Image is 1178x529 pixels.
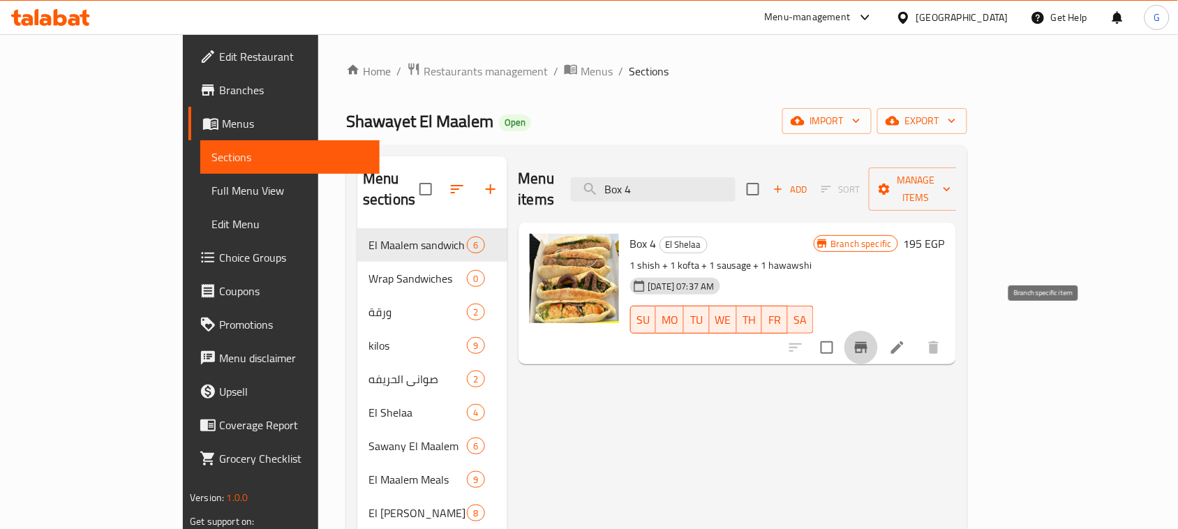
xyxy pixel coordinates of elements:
[889,339,906,356] a: Edit menu item
[467,270,484,287] div: items
[812,179,869,200] span: Select section first
[219,417,368,433] span: Coverage Report
[211,182,368,199] span: Full Menu View
[188,274,380,308] a: Coupons
[630,257,814,274] p: 1 shish + 1 kofta + 1 sausage + 1 hawawshi
[468,339,484,352] span: 9
[826,237,897,251] span: Branch specific
[188,308,380,341] a: Promotions
[219,350,368,366] span: Menu disclaimer
[346,62,967,80] nav: breadcrumb
[738,174,768,204] span: Select section
[684,306,710,334] button: TU
[368,404,467,421] span: El Shelaa
[659,237,708,253] div: El Shelaa
[368,304,467,320] div: ورقة
[643,280,720,293] span: [DATE] 07:37 AM
[227,489,248,507] span: 1.0.0
[888,112,956,130] span: export
[468,406,484,419] span: 4
[188,408,380,442] a: Coverage Report
[468,239,484,252] span: 6
[357,262,507,295] div: Wrap Sandwiches0
[357,329,507,362] div: kilos9
[222,115,368,132] span: Menus
[368,438,467,454] span: Sawany El Maalem
[357,295,507,329] div: ورقة2
[368,270,467,287] div: Wrap Sandwiches
[468,507,484,520] span: 8
[368,505,467,521] div: El Maalem Mazza
[407,62,548,80] a: Restaurants management
[368,505,467,521] span: El [PERSON_NAME]
[793,310,808,330] span: SA
[1154,10,1160,25] span: G
[629,63,669,80] span: Sections
[468,272,484,285] span: 0
[630,233,657,254] span: Box 4
[788,306,814,334] button: SA
[219,383,368,400] span: Upsell
[917,331,950,364] button: delete
[812,333,842,362] span: Select to update
[396,63,401,80] li: /
[467,337,484,354] div: items
[468,473,484,486] span: 9
[200,207,380,241] a: Edit Menu
[467,371,484,387] div: items
[468,373,484,386] span: 2
[630,306,657,334] button: SU
[211,216,368,232] span: Edit Menu
[499,117,531,128] span: Open
[553,63,558,80] li: /
[765,9,851,26] div: Menu-management
[467,237,484,253] div: items
[916,10,1008,25] div: [GEOGRAPHIC_DATA]
[219,316,368,333] span: Promotions
[188,375,380,408] a: Upsell
[467,438,484,454] div: items
[762,306,788,334] button: FR
[357,228,507,262] div: El Maalem sandwich6
[368,371,467,387] span: صوانى الحريفه
[689,310,704,330] span: TU
[880,172,951,207] span: Manage items
[877,108,967,134] button: export
[530,234,619,323] img: Box 4
[904,234,945,253] h6: 195 EGP
[869,167,962,211] button: Manage items
[219,48,368,65] span: Edit Restaurant
[368,237,467,253] span: El Maalem sandwich
[188,442,380,475] a: Grocery Checklist
[188,107,380,140] a: Menus
[368,471,467,488] span: El Maalem Meals
[662,310,678,330] span: MO
[581,63,613,80] span: Menus
[190,489,224,507] span: Version:
[188,73,380,107] a: Branches
[468,306,484,319] span: 2
[656,306,684,334] button: MO
[424,63,548,80] span: Restaurants management
[467,404,484,421] div: items
[188,40,380,73] a: Edit Restaurant
[411,174,440,204] span: Select all sections
[710,306,737,334] button: WE
[200,174,380,207] a: Full Menu View
[200,140,380,174] a: Sections
[793,112,860,130] span: import
[357,362,507,396] div: صوانى الحريفه2
[467,505,484,521] div: items
[368,337,467,354] span: kilos
[357,463,507,496] div: El Maalem Meals9
[363,168,419,210] h2: Menu sections
[467,471,484,488] div: items
[564,62,613,80] a: Menus
[219,450,368,467] span: Grocery Checklist
[743,310,757,330] span: TH
[188,341,380,375] a: Menu disclaimer
[219,82,368,98] span: Branches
